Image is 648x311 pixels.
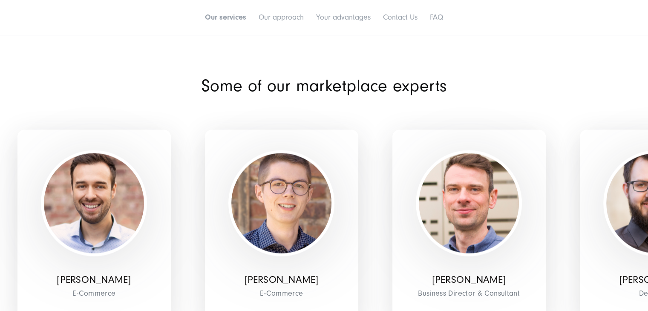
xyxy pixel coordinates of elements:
[316,13,371,22] a: Your advantages
[419,153,519,253] img: Marcel Epler - Senior Consultant & Solution Architect - SUNZINET
[24,274,164,286] p: [PERSON_NAME]
[399,286,539,299] span: Business Director & Consultant
[205,13,246,22] a: Our services
[430,13,443,22] a: FAQ
[132,78,516,94] h2: Some of our marketplace experts
[399,274,539,286] p: [PERSON_NAME]
[231,153,331,253] img: David Klein - E-Commerce Manager - SUNZINET
[211,286,352,299] span: E-Commerce
[383,13,418,22] a: Contact Us
[211,274,352,286] p: [PERSON_NAME]
[259,13,304,22] a: Our approach
[24,286,164,299] span: E-Commerce
[44,153,144,253] img: Daniel Keller - Knowledge Lead E-Commerce - SUNZINET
